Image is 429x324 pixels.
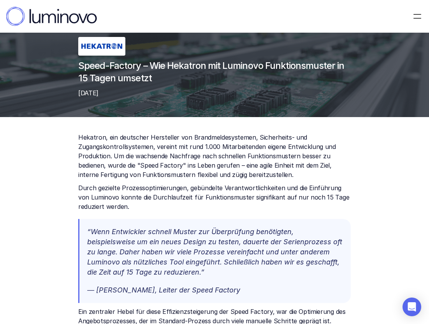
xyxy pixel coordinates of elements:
[87,286,240,294] em: — [PERSON_NAME], Leiter der Speed Factory
[87,227,343,277] p: “Wenn Entwickler schnell Muster zur Überprüfung benötigten, beispielsweise um ein neues Design zu...
[78,60,351,84] h1: Speed-Factory – Wie Hekatron mit Luminovo Funktionsmuster in 15 Tagen umsetzt
[78,133,351,179] p: Hekatron, ein deutscher Hersteller von Brandmeldesystemen, Sicherheits- und Zugangskontrollsystem...
[81,39,122,54] img: Hekatron Logo
[403,298,421,316] div: Open Intercom Messenger
[78,183,351,211] p: Durch gezielte Prozessoptimierungen, gebündelte Verantwortlichkeiten und die Einführung von Lumin...
[78,88,351,98] p: [DATE]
